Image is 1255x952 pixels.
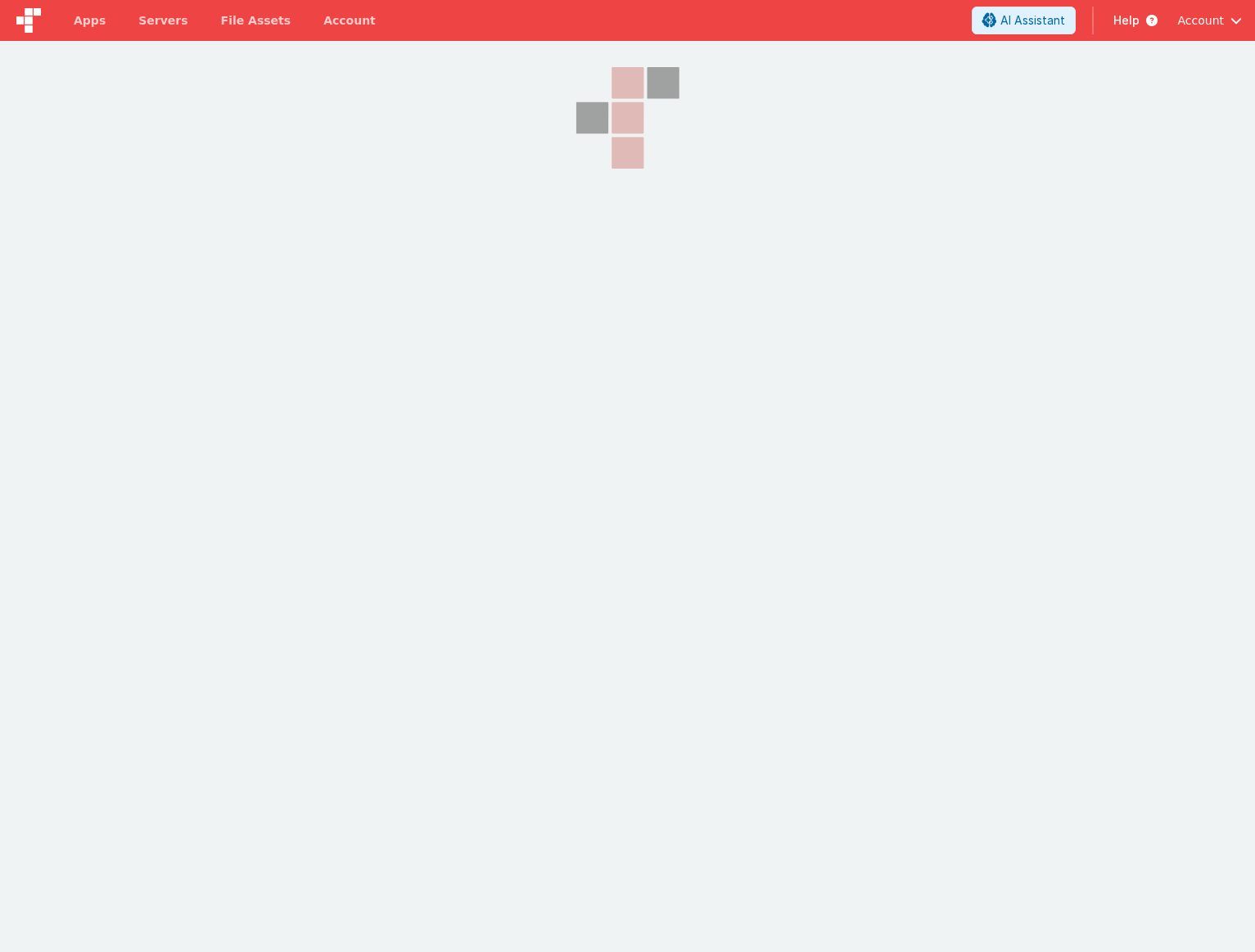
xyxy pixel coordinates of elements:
button: AI Assistant [972,7,1076,34]
span: File Assets [221,12,291,29]
span: Servers [138,12,187,29]
span: AI Assistant [1000,12,1065,29]
span: Help [1113,12,1140,29]
span: Apps [74,12,106,29]
button: Account [1177,12,1242,29]
span: Account [1177,12,1224,29]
